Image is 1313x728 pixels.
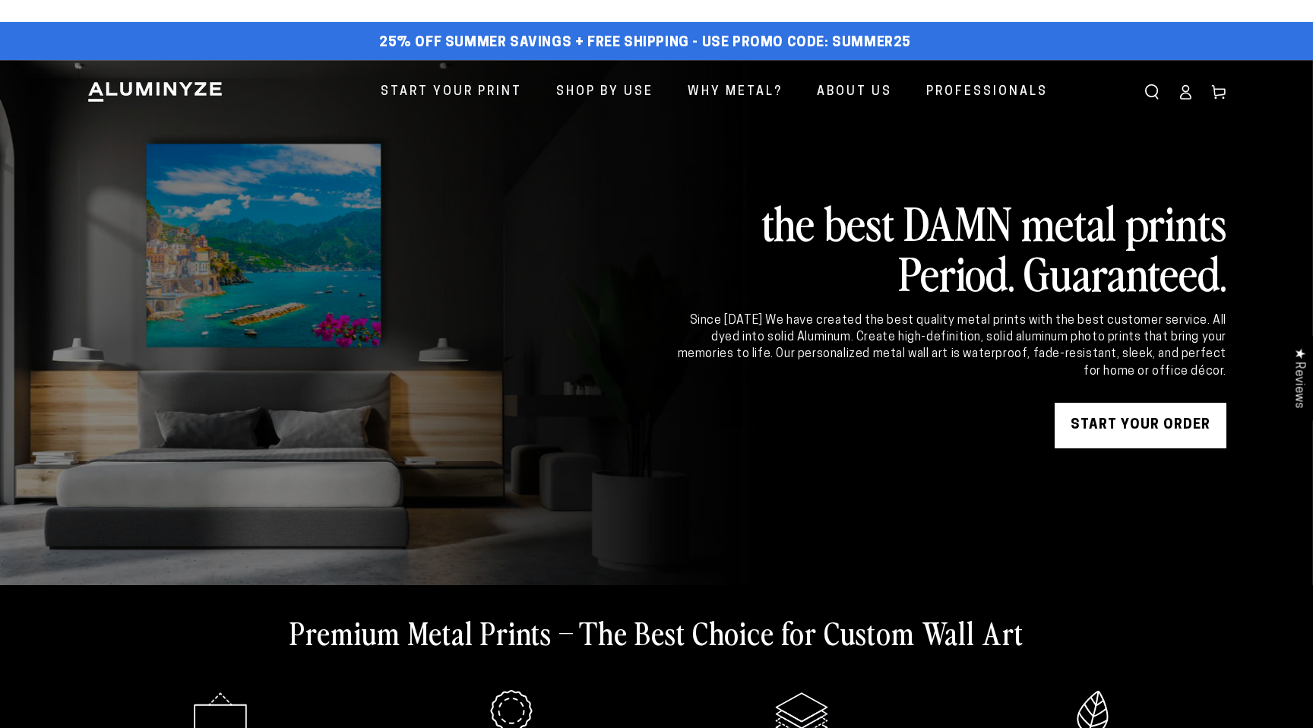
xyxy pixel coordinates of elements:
[817,81,892,103] span: About Us
[379,35,911,52] span: 25% off Summer Savings + Free Shipping - Use Promo Code: SUMMER25
[676,72,794,112] a: Why Metal?
[675,197,1226,297] h2: the best DAMN metal prints Period. Guaranteed.
[915,72,1059,112] a: Professionals
[1055,403,1226,448] a: START YOUR Order
[289,612,1024,652] h2: Premium Metal Prints – The Best Choice for Custom Wall Art
[688,81,783,103] span: Why Metal?
[805,72,903,112] a: About Us
[1284,336,1313,420] div: Click to open Judge.me floating reviews tab
[545,72,665,112] a: Shop By Use
[1135,75,1169,109] summary: Search our site
[369,72,533,112] a: Start Your Print
[675,312,1226,381] div: Since [DATE] We have created the best quality metal prints with the best customer service. All dy...
[381,81,522,103] span: Start Your Print
[556,81,653,103] span: Shop By Use
[926,81,1048,103] span: Professionals
[87,81,223,103] img: Aluminyze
